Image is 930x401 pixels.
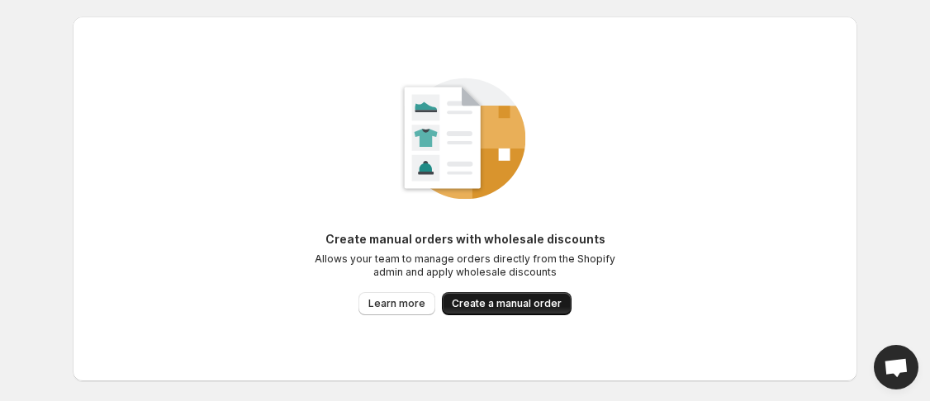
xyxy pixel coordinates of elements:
a: Open chat [874,345,918,389]
span: Learn more [368,297,425,310]
span: Create a manual order [452,297,562,310]
a: Learn more [358,292,435,315]
p: Create manual orders with wholesale discounts [300,231,630,248]
button: Create a manual order [442,292,572,315]
p: Allows your team to manage orders directly from the Shopify admin and apply wholesale discounts [300,252,630,279]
